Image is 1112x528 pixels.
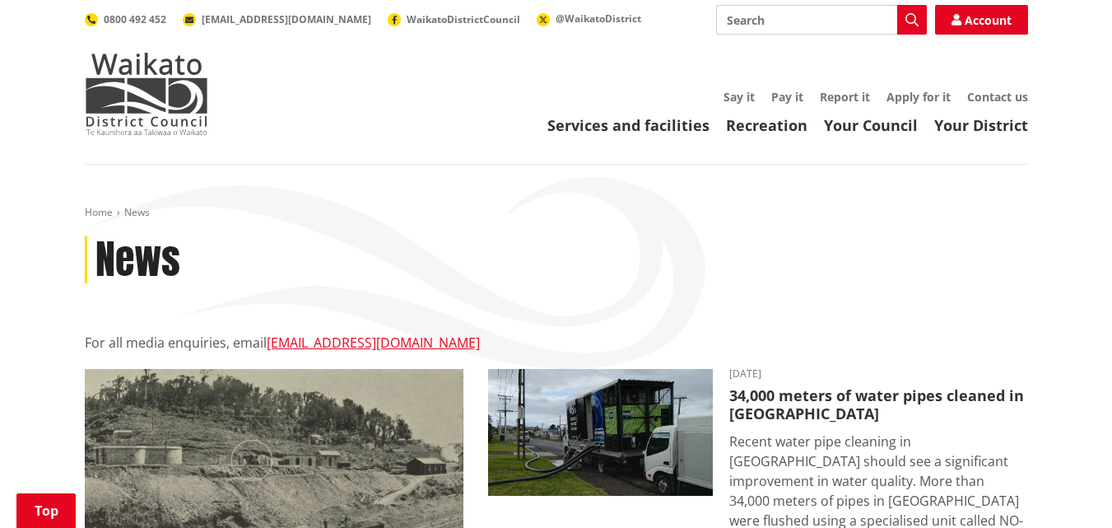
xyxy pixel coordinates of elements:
a: Pay it [771,89,803,105]
a: Account [935,5,1028,35]
a: Recreation [726,115,807,135]
span: WaikatoDistrictCouncil [407,12,520,26]
img: NO-DES unit flushing water pipes in Huntly [488,369,713,496]
img: Waikato District Council - Te Kaunihera aa Takiwaa o Waikato [85,53,208,135]
a: Top [16,493,76,528]
h3: 34,000 meters of water pipes cleaned in [GEOGRAPHIC_DATA] [729,387,1028,423]
a: Your District [934,115,1028,135]
a: Home [85,205,113,219]
a: WaikatoDistrictCouncil [388,12,520,26]
nav: breadcrumb [85,206,1028,220]
a: [EMAIL_ADDRESS][DOMAIN_NAME] [183,12,371,26]
a: Services and facilities [547,115,710,135]
p: For all media enquiries, email [85,333,1028,353]
time: [DATE] [729,369,1028,379]
a: Apply for it [886,89,951,105]
span: [EMAIL_ADDRESS][DOMAIN_NAME] [202,12,371,26]
a: @WaikatoDistrict [537,12,641,26]
a: Contact us [967,89,1028,105]
a: 0800 492 452 [85,12,166,26]
a: Say it [723,89,755,105]
a: [EMAIL_ADDRESS][DOMAIN_NAME] [267,334,480,352]
h1: News [95,236,180,284]
a: Your Council [824,115,918,135]
input: Search input [716,5,927,35]
span: News [124,205,150,219]
span: 0800 492 452 [104,12,166,26]
span: @WaikatoDistrict [556,12,641,26]
a: Report it [820,89,870,105]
